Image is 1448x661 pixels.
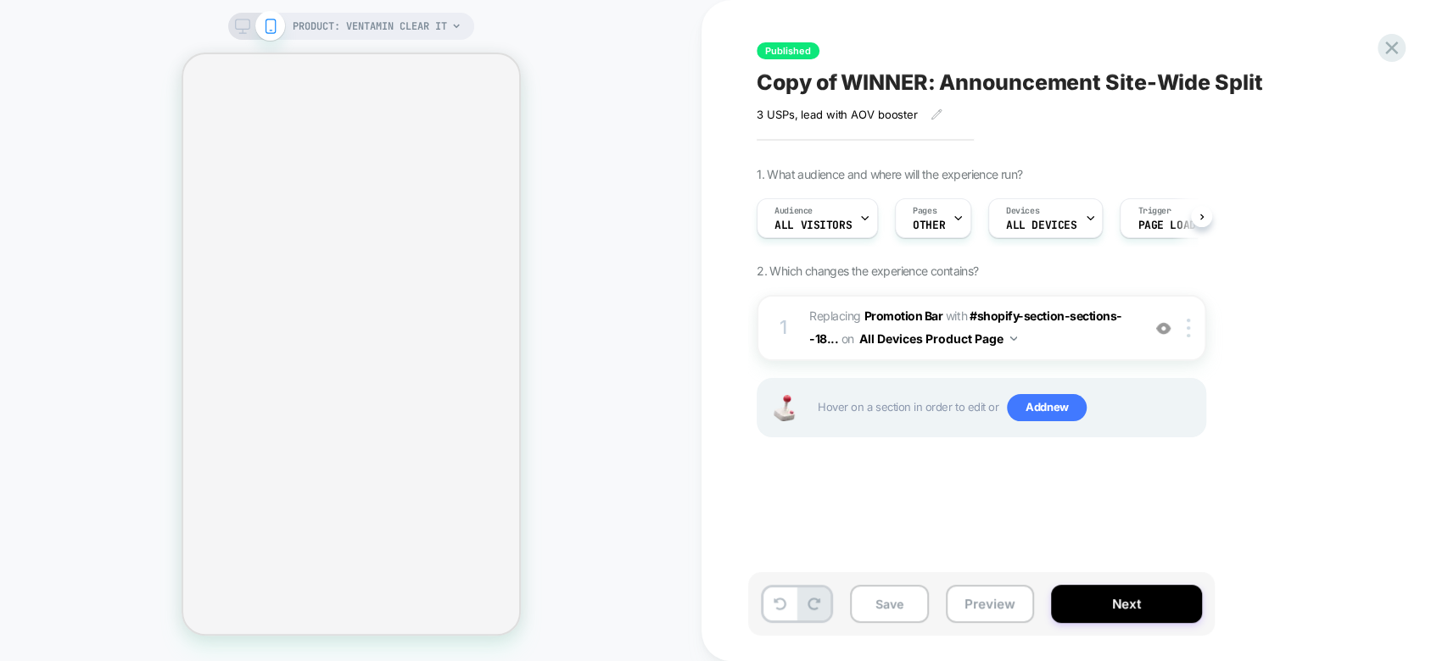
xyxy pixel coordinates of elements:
[946,585,1034,623] button: Preview
[850,585,929,623] button: Save
[775,311,792,345] div: 1
[859,326,1017,351] button: All Devices Product Page
[774,205,813,217] span: Audience
[1138,219,1195,231] span: Page Load
[767,395,801,421] img: Joystick
[913,205,936,217] span: Pages
[1051,585,1202,623] button: Next
[1007,394,1087,421] span: Add new
[1006,205,1039,217] span: Devices
[757,264,978,278] span: 2. Which changes the experience contains?
[818,394,1196,421] span: Hover on a section in order to edit or
[946,308,967,323] span: WITH
[1156,321,1171,336] img: crossed eye
[841,328,854,349] span: on
[913,219,945,231] span: OTHER
[1187,319,1190,337] img: close
[293,13,447,40] span: PRODUCT: Ventamin Clear It
[1006,219,1076,231] span: ALL DEVICES
[774,219,852,231] span: All Visitors
[1010,336,1017,341] img: down arrow
[864,308,942,323] b: Promotion Bar
[757,108,918,121] span: 3 USPs, lead with AOV booster
[757,42,819,59] span: Published
[757,167,1022,181] span: 1. What audience and where will the experience run?
[1138,205,1171,217] span: Trigger
[809,308,942,323] span: Replacing
[757,69,1262,95] span: Copy of WINNER: Announcement Site-Wide Split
